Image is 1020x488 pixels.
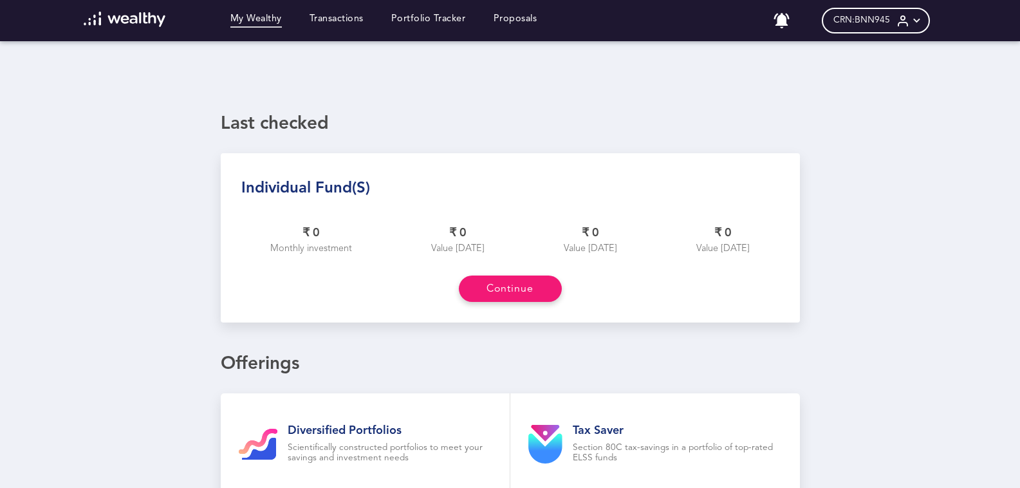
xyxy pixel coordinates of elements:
p: Monthly investment [270,243,352,255]
p: Scientifically constructed portfolios to meet your savings and investment needs [288,443,492,464]
div: Offerings [221,353,800,375]
span: CRN: BNN945 [833,15,890,26]
p: Section 80C tax-savings in a portfolio of top-rated ELSS funds [573,443,782,464]
button: Continue [459,276,562,302]
p: Value [DATE] [431,243,485,255]
h2: Diversified Portfolios [288,424,492,438]
p: ₹ 0 [714,225,732,240]
p: Value [DATE] [564,243,617,255]
h1: I n d i v i d u a l F u n d ( s ) [241,180,370,198]
h2: Tax Saver [573,424,782,438]
a: My Wealthy [230,14,282,28]
p: ₹ 0 [302,225,320,240]
img: gi-goal-icon.svg [239,429,277,460]
p: ₹ 0 [449,225,467,240]
div: Last checked [221,113,329,135]
p: ₹ 0 [582,225,599,240]
a: Proposals [494,14,537,28]
p: Value [DATE] [696,243,750,255]
img: product-tax.svg [528,425,562,464]
img: wl-logo-white.svg [84,12,165,27]
a: Transactions [310,14,364,28]
a: Portfolio Tracker [391,14,466,28]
